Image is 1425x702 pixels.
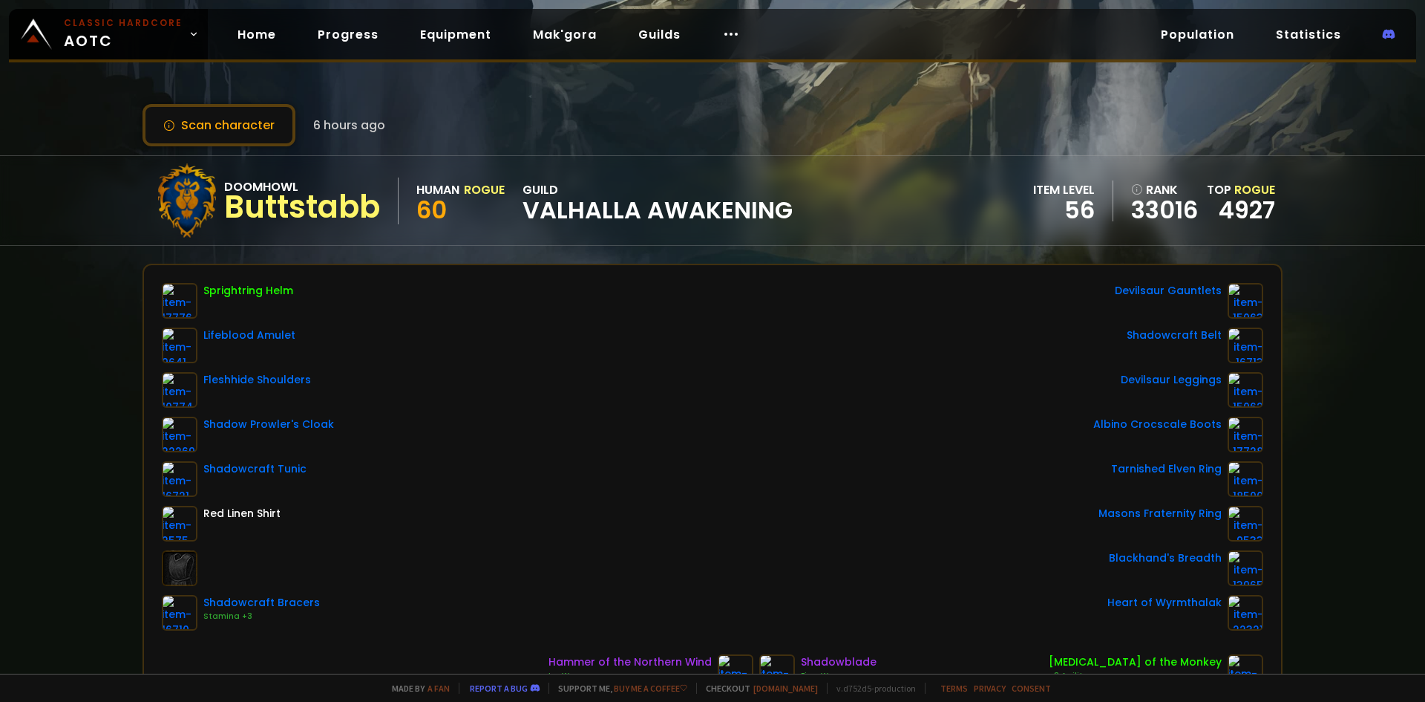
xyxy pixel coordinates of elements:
[408,19,503,50] a: Equipment
[801,654,877,670] div: Shadowblade
[203,283,293,299] div: Sprightring Helm
[162,417,197,452] img: item-22269
[203,372,311,388] div: Fleshhide Shoulders
[224,178,380,196] div: Doomhowl
[940,683,968,694] a: Terms
[464,181,505,199] div: Rogue
[548,654,712,670] div: Hammer of the Northern Wind
[1049,670,1222,682] div: +3 Agility
[64,16,183,30] small: Classic Hardcore
[696,683,818,694] span: Checkout
[1234,181,1275,198] span: Rogue
[1131,199,1198,221] a: 33016
[1228,372,1263,408] img: item-15062
[1049,654,1222,670] div: [MEDICAL_DATA] of the Monkey
[162,506,197,542] img: item-2575
[1228,550,1263,586] img: item-13965
[1228,595,1263,631] img: item-22321
[753,683,818,694] a: [DOMAIN_NAME]
[548,670,712,682] div: Icy Weapon
[1098,506,1222,521] div: Masons Fraternity Ring
[1219,193,1275,227] a: 4927
[1228,417,1263,452] img: item-17728
[827,683,916,694] span: v. d752d5 - production
[162,595,197,631] img: item-16710
[1111,461,1222,477] div: Tarnished Elven Ring
[470,683,528,694] a: Report a bug
[416,193,447,227] span: 60
[626,19,692,50] a: Guilds
[1012,683,1051,694] a: Consent
[1228,328,1263,363] img: item-16713
[383,683,450,694] span: Made by
[548,683,687,694] span: Support me,
[1121,372,1222,388] div: Devilsaur Leggings
[1264,19,1353,50] a: Statistics
[203,595,320,611] div: Shadowcraft Bracers
[801,670,877,682] div: Fiery Weapon
[203,611,320,623] div: Stamina +3
[162,461,197,497] img: item-16721
[203,461,307,477] div: Shadowcraft Tunic
[521,19,609,50] a: Mak'gora
[614,683,687,694] a: Buy me a coffee
[1228,283,1263,319] img: item-15063
[9,9,208,59] a: Classic HardcoreAOTC
[427,683,450,694] a: a fan
[1127,328,1222,343] div: Shadowcraft Belt
[1228,461,1263,497] img: item-18500
[162,283,197,319] img: item-17776
[759,654,795,690] img: item-2163
[1033,181,1095,199] div: item level
[416,181,459,199] div: Human
[142,104,295,146] button: Scan character
[1033,199,1095,221] div: 56
[306,19,390,50] a: Progress
[1115,283,1222,299] div: Devilsaur Gauntlets
[522,181,793,221] div: guild
[522,199,793,221] span: Valhalla Awakening
[1149,19,1246,50] a: Population
[1207,181,1275,199] div: Top
[313,116,385,134] span: 6 hours ago
[1093,417,1222,432] div: Albino Crocscale Boots
[203,506,281,521] div: Red Linen Shirt
[226,19,288,50] a: Home
[203,328,295,343] div: Lifeblood Amulet
[1228,654,1263,690] img: item-3430
[162,372,197,408] img: item-10774
[203,417,334,432] div: Shadow Prowler's Cloak
[1131,181,1198,199] div: rank
[1109,550,1222,566] div: Blackhand's Breadth
[224,196,380,218] div: Buttstabb
[718,654,753,690] img: item-810
[1107,595,1222,611] div: Heart of Wyrmthalak
[974,683,1006,694] a: Privacy
[64,16,183,52] span: AOTC
[162,328,197,363] img: item-9641
[1228,506,1263,542] img: item-9533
